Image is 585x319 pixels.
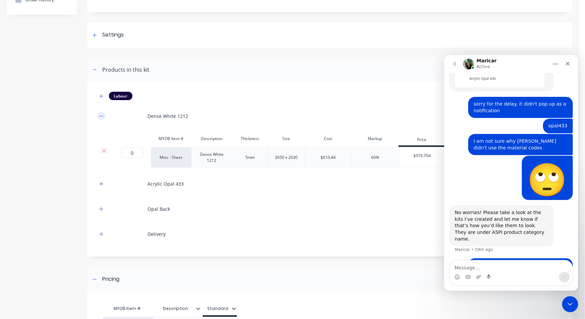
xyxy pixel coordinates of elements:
div: Labour [109,92,132,100]
div: MYOB Item # [102,302,153,315]
div: Size [268,132,305,145]
div: Description [153,300,199,317]
iframe: Intercom live chat [562,296,578,312]
div: Dense White 1212 [194,150,229,165]
div: Settings [102,31,124,39]
div: Markup [352,132,399,145]
div: Cost [305,132,352,145]
div: Acrylic Opal 433 [148,180,184,187]
div: 60% [371,154,379,161]
div: Opal Back [148,205,170,212]
div: Standard [208,306,229,312]
div: Products in this kit [102,66,150,74]
div: Pricing [102,275,119,283]
div: Thickness [232,132,269,145]
div: Description [191,132,232,145]
div: 3050 x 2030 [270,153,303,162]
div: $976.704 [399,147,446,164]
div: Misc - Sheet [151,147,191,168]
div: $610.44 [321,154,336,161]
div: Price [399,134,446,147]
button: Standard [204,304,239,314]
div: Dense White 1212 [148,113,188,120]
iframe: Intercom live chat [444,55,578,291]
div: Description [153,302,203,315]
div: Delivery [148,231,166,238]
input: ? [121,147,143,158]
div: MYOB Item # [151,132,191,145]
div: 5mm [233,153,267,162]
